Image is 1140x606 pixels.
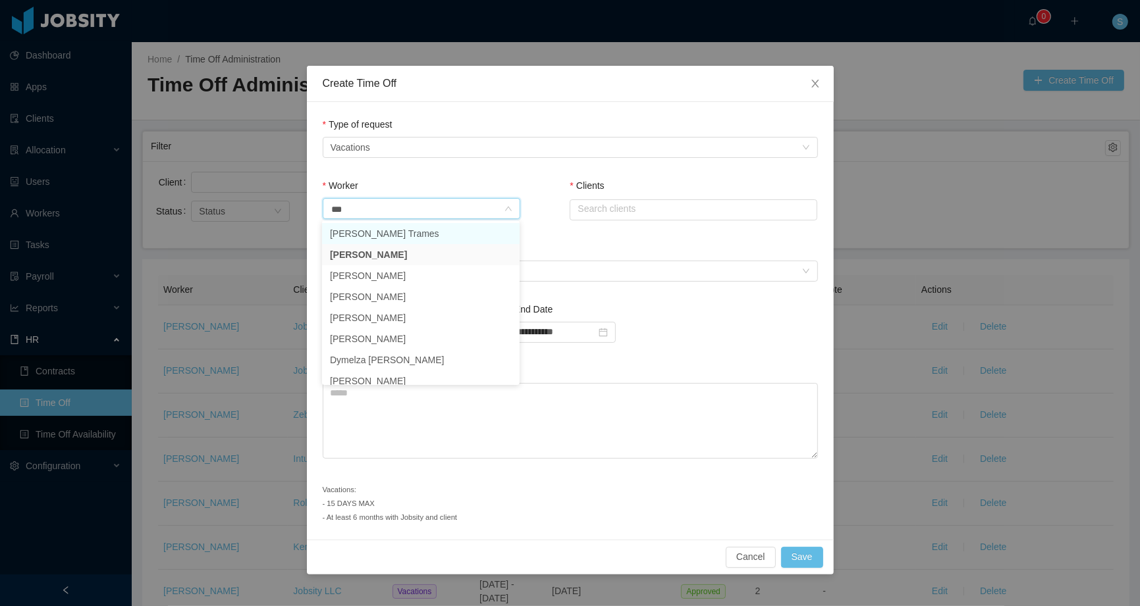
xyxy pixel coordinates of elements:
button: Close [797,66,834,103]
li: [PERSON_NAME] Trames [322,223,520,244]
button: Save [781,547,823,568]
small: Vacations: - 15 DAYS MAX - At least 6 months with Jobsity and client [323,486,458,521]
label: Worker [323,180,358,191]
label: End Date [508,304,553,315]
div: Create Time Off [323,76,818,91]
label: Type of request [323,119,393,130]
li: [PERSON_NAME] [322,370,520,391]
li: [PERSON_NAME] [322,307,520,328]
li: [PERSON_NAME] [322,328,520,349]
div: Vacations [331,138,370,157]
div: Select status [331,265,796,278]
button: Cancel [726,547,776,568]
i: icon: down [802,267,810,276]
li: Dymelza [PERSON_NAME] [322,349,520,370]
li: [PERSON_NAME] [322,244,520,265]
i: icon: close [810,78,821,89]
textarea: Notes [323,383,818,459]
label: Clients [570,180,604,191]
li: [PERSON_NAME] [322,265,520,286]
input: Worker [331,200,504,220]
i: icon: calendar [599,328,608,337]
i: icon: down [504,205,512,214]
li: [PERSON_NAME] [322,286,520,307]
